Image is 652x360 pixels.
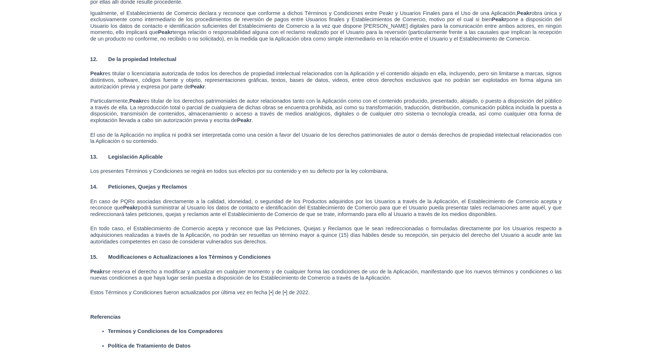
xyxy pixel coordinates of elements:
span: En todo caso, el Establecimiento de Comercio acepta y reconoce que las Peticiones, Quejas y Recla... [90,226,563,244]
span: Peakr [129,98,144,104]
span: Peakr [90,269,105,274]
span: Peakr [90,71,105,76]
span: pone a disposición del Usuario los datos de contacto e identificación suficientes del Establecimi... [90,16,563,35]
span: Peticiones, Quejas y Reclamos [108,184,187,190]
span: El uso de la Aplicación no implica ni podrá ser interpretada como una cesión a favor del Usuario ... [90,132,563,144]
span: Igualmente, el Establecimiento de Comercio declara y reconoce que conforme a dichos Términos y Co... [90,10,517,16]
span: Peakr [123,205,138,211]
span: Política de Tratamiento de Datos [108,343,190,349]
span: Peakr [158,29,173,35]
span: De la propiedad Intelectual [108,56,177,62]
span: Legislación Aplicable [108,154,163,160]
span: Peakr [190,84,205,90]
span: . [252,117,253,123]
a: Política de Tratamiento de Datos [108,342,190,349]
span: Modificaciones o Actualizaciones a los Términos y Condiciones [108,254,271,260]
span: Referencias [90,314,121,320]
span: Peakr [517,10,532,16]
span: . [205,84,206,90]
span: Peakr [492,16,507,22]
span: Estos Términos y Condiciones fueron actualizados por última vez en fecha [•] de [•] de 2022. [90,289,310,295]
span: En caso de PQRs asociadas directamente a la calidad, idoneidad, o seguridad de los Productos adqu... [90,198,563,211]
span: tenga relación o responsabilidad alguna con el reclamo realizado por el Usuario para la reversión... [90,29,563,42]
span: es titular de los derechos patrimoniales de autor relacionados tanto con la Aplicación como con e... [90,98,563,123]
a: Terminos y Condiciones de los Compradores [108,328,223,334]
span: Particularmente, [90,98,129,104]
span: es titular o licenciataria autorizada de todos los derechos de propiedad intelectual relacionados... [90,71,563,89]
span: podrá suministrar al Usuario los datos de contacto e identificación del Establecimiento de Comerc... [90,205,563,217]
span: Peakr [237,117,252,123]
span: Los presentes Términos y Condiciones se regirá en todos sus efectos por su contenido y en su defe... [90,168,388,174]
span: obra única y exclusivamente como intermediario de los procedimientos de reversión de pagos entre ... [90,10,563,23]
span: se reserva el derecho a modificar y actualizar en cualquier momento y de cualquier forma las cond... [90,269,563,281]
